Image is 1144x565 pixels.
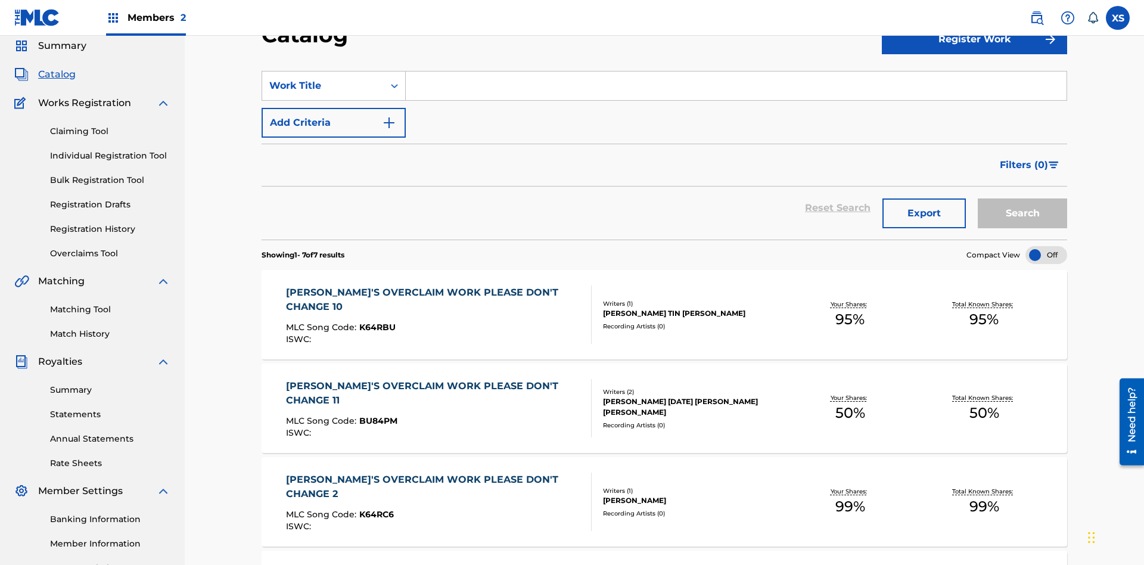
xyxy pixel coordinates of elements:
a: Matching Tool [50,303,170,316]
img: Member Settings [14,484,29,498]
a: Summary [50,384,170,396]
span: Works Registration [38,96,131,110]
div: Recording Artists ( 0 ) [603,322,783,331]
div: Help [1056,6,1080,30]
img: help [1061,11,1075,25]
span: 99 % [969,496,999,517]
span: MLC Song Code : [286,415,359,426]
span: Matching [38,274,85,288]
p: Total Known Shares: [952,393,1016,402]
button: Export [882,198,966,228]
div: [PERSON_NAME]'S OVERCLAIM WORK PLEASE DON'T CHANGE 11 [286,379,582,408]
img: expand [156,355,170,369]
p: Your Shares: [831,487,870,496]
a: Banking Information [50,513,170,526]
iframe: Resource Center [1111,374,1144,471]
span: 95 % [969,309,999,330]
div: Notifications [1087,12,1099,24]
span: MLC Song Code : [286,322,359,333]
p: Total Known Shares: [952,300,1016,309]
div: Recording Artists ( 0 ) [603,509,783,518]
span: MLC Song Code : [286,509,359,520]
div: [PERSON_NAME] TIN [PERSON_NAME] [603,308,783,319]
span: 50 % [835,402,865,424]
a: CatalogCatalog [14,67,76,82]
p: Showing 1 - 7 of 7 results [262,250,344,260]
span: ISWC : [286,427,314,438]
img: search [1030,11,1044,25]
span: K64RC6 [359,509,394,520]
a: Overclaims Tool [50,247,170,260]
p: Your Shares: [831,393,870,402]
a: Public Search [1025,6,1049,30]
button: Add Criteria [262,108,406,138]
img: expand [156,484,170,498]
img: Royalties [14,355,29,369]
p: Total Known Shares: [952,487,1016,496]
span: BU84PM [359,415,397,426]
span: Members [128,11,186,24]
img: expand [156,274,170,288]
span: Compact View [966,250,1020,260]
span: ISWC : [286,521,314,532]
p: Your Shares: [831,300,870,309]
span: Summary [38,39,86,53]
div: Drag [1088,520,1095,555]
img: Top Rightsholders [106,11,120,25]
a: Annual Statements [50,433,170,445]
div: [PERSON_NAME]'S OVERCLAIM WORK PLEASE DON'T CHANGE 2 [286,473,582,501]
div: Writers ( 1 ) [603,299,783,308]
div: Work Title [269,79,377,93]
a: Rate Sheets [50,457,170,470]
img: 9d2ae6d4665cec9f34b9.svg [382,116,396,130]
a: Bulk Registration Tool [50,174,170,187]
img: MLC Logo [14,9,60,26]
span: K64RBU [359,322,396,333]
span: Catalog [38,67,76,82]
a: Registration Drafts [50,198,170,211]
a: Statements [50,408,170,421]
img: f7272a7cc735f4ea7f67.svg [1043,32,1058,46]
div: [PERSON_NAME]'S OVERCLAIM WORK PLEASE DON'T CHANGE 10 [286,285,582,314]
div: [PERSON_NAME] [DATE] [PERSON_NAME] [PERSON_NAME] [603,396,783,418]
div: Recording Artists ( 0 ) [603,421,783,430]
span: Royalties [38,355,82,369]
div: Writers ( 2 ) [603,387,783,396]
iframe: Chat Widget [1084,508,1144,565]
button: Register Work [882,24,1067,54]
span: 2 [181,12,186,23]
img: Catalog [14,67,29,82]
div: User Menu [1106,6,1130,30]
a: [PERSON_NAME]'S OVERCLAIM WORK PLEASE DON'T CHANGE 11MLC Song Code:BU84PMISWC:Writers (2)[PERSON_... [262,364,1067,453]
img: Summary [14,39,29,53]
button: Filters (0) [993,150,1067,180]
span: 50 % [969,402,999,424]
div: [PERSON_NAME] [603,495,783,506]
span: 99 % [835,496,865,517]
img: Matching [14,274,29,288]
span: ISWC : [286,334,314,344]
span: Member Settings [38,484,123,498]
a: Individual Registration Tool [50,150,170,162]
a: Claiming Tool [50,125,170,138]
a: Member Information [50,538,170,550]
a: Registration History [50,223,170,235]
a: Match History [50,328,170,340]
span: 95 % [835,309,865,330]
img: Works Registration [14,96,30,110]
img: expand [156,96,170,110]
form: Search Form [262,71,1067,240]
a: [PERSON_NAME]'S OVERCLAIM WORK PLEASE DON'T CHANGE 10MLC Song Code:K64RBUISWC:Writers (1)[PERSON_... [262,270,1067,359]
a: SummarySummary [14,39,86,53]
img: filter [1049,162,1059,169]
span: Filters ( 0 ) [1000,158,1048,172]
a: [PERSON_NAME]'S OVERCLAIM WORK PLEASE DON'T CHANGE 2MLC Song Code:K64RC6ISWC:Writers (1)[PERSON_N... [262,457,1067,547]
div: Writers ( 1 ) [603,486,783,495]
